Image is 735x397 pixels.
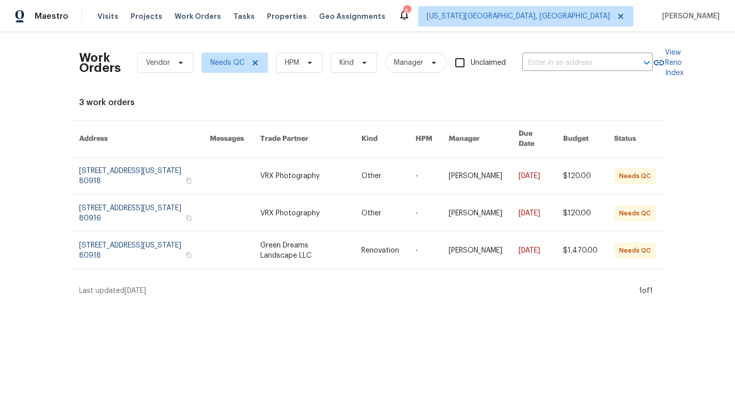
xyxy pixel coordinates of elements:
[252,120,353,158] th: Trade Partner
[131,11,162,21] span: Projects
[184,176,193,185] button: Copy Address
[510,120,555,158] th: Due Date
[639,286,653,296] div: 1 of 1
[407,232,440,269] td: -
[440,232,510,269] td: [PERSON_NAME]
[210,58,244,68] span: Needs QC
[394,58,423,68] span: Manager
[555,120,606,158] th: Budget
[658,11,720,21] span: [PERSON_NAME]
[353,120,407,158] th: Kind
[233,13,255,20] span: Tasks
[252,232,353,269] td: Green Dreams Landscape LLC
[353,232,407,269] td: Renovation
[125,287,146,294] span: [DATE]
[79,286,636,296] div: Last updated
[653,47,683,78] a: View Reno Index
[71,120,202,158] th: Address
[407,158,440,195] td: -
[427,11,610,21] span: [US_STATE][GEOGRAPHIC_DATA], [GEOGRAPHIC_DATA]
[353,195,407,232] td: Other
[184,213,193,222] button: Copy Address
[640,56,654,70] button: Open
[252,158,353,195] td: VRX Photography
[440,158,510,195] td: [PERSON_NAME]
[184,251,193,260] button: Copy Address
[471,58,506,68] span: Unclaimed
[79,97,656,108] div: 3 work orders
[407,120,440,158] th: HPM
[522,55,624,71] input: Enter in an address
[339,58,354,68] span: Kind
[175,11,221,21] span: Work Orders
[285,58,299,68] span: HPM
[97,11,118,21] span: Visits
[403,6,410,16] div: 6
[440,120,510,158] th: Manager
[440,195,510,232] td: [PERSON_NAME]
[252,195,353,232] td: VRX Photography
[202,120,252,158] th: Messages
[319,11,385,21] span: Geo Assignments
[35,11,68,21] span: Maestro
[79,53,121,73] h2: Work Orders
[353,158,407,195] td: Other
[606,120,664,158] th: Status
[146,58,170,68] span: Vendor
[407,195,440,232] td: -
[267,11,307,21] span: Properties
